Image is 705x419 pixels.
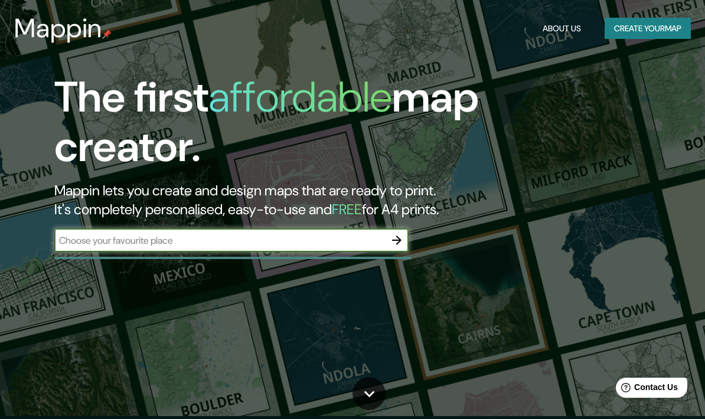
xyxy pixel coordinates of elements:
button: About Us [538,18,586,40]
h5: FREE [332,200,362,218]
img: mappin-pin [102,30,112,39]
button: Create yourmap [605,18,691,40]
h1: The first map creator. [54,73,618,181]
h1: affordable [208,70,392,125]
input: Choose your favourite place [54,234,385,247]
h2: Mappin lets you create and design maps that are ready to print. It's completely personalised, eas... [54,181,618,219]
iframe: Help widget launcher [600,373,692,406]
h3: Mappin [14,13,102,44]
